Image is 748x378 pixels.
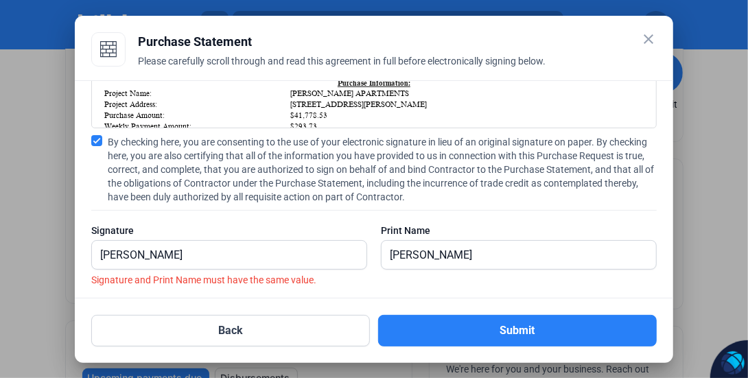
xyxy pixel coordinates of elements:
td: [STREET_ADDRESS][PERSON_NAME] [290,99,644,109]
input: Signature [92,241,352,269]
td: $293.73 [290,121,644,131]
td: Project Address: [104,99,288,109]
u: Purchase Information: [338,79,410,87]
button: Submit [378,315,657,346]
span: By checking here, you are consenting to the use of your electronic signature in lieu of an origin... [108,135,657,204]
div: Signature [91,224,367,237]
label: Signature and Print Name must have the same value. [91,273,657,287]
td: Purchase Amount: [104,110,288,120]
div: Purchase Statement [138,32,657,51]
mat-icon: close [640,31,657,47]
div: Print Name [381,224,657,237]
td: Weekly Payment Amount: [104,121,288,131]
td: $41,778.53 [290,110,644,120]
td: [PERSON_NAME] APARTMENTS [290,88,644,98]
td: Project Name: [104,88,288,98]
button: Back [91,315,370,346]
input: Print Name [382,241,642,269]
div: Please carefully scroll through and read this agreement in full before electronically signing below. [138,54,657,84]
